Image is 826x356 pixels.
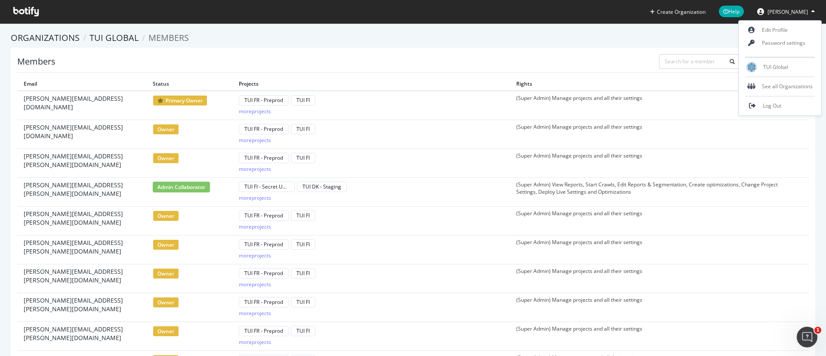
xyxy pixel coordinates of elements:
th: Status [146,77,232,91]
button: TUI FR - Preprod [239,95,289,105]
th: Projects [232,77,510,91]
a: Log Out [739,99,821,112]
span: owner [153,239,179,250]
td: (Super Admin) Manage projects and all their settings [510,235,787,264]
span: owner [153,268,179,279]
a: TUI FR - Preprod [239,298,289,306]
div: more projects [239,310,271,317]
th: Rights [510,77,787,91]
img: TUI Global [746,62,757,72]
button: TUI FI [291,326,315,336]
div: TUI FR - Preprod [244,212,283,219]
a: TUI FI [291,298,315,306]
td: (Super Admin) Manage projects and all their settings [510,264,787,293]
span: [PERSON_NAME][EMAIL_ADDRESS][PERSON_NAME][DOMAIN_NAME] [24,267,140,285]
button: TUI FI [291,297,315,307]
a: TUI FI [291,327,315,334]
div: TUI FI [296,241,310,248]
div: TUI FI [296,96,310,104]
button: moreprojects [239,106,271,117]
a: TUI FR - Preprod [239,269,289,277]
td: (Super Admin) Manage projects and all their settings [510,206,787,235]
div: TUI FI [296,125,310,133]
a: TUI FI - Secret URLs [239,183,295,190]
div: more projects [239,165,271,173]
button: moreprojects [239,222,271,232]
input: Search for a member [659,54,740,69]
a: TUI FI [291,241,315,248]
a: TUI FR - Preprod [239,154,289,161]
span: Isobel Watson [767,8,808,15]
button: TUI FI [291,124,315,134]
a: TUI FR - Preprod [239,327,289,334]
span: Members [148,32,189,43]
button: Create Organization [650,8,706,16]
div: TUI FR - Preprod [244,96,283,104]
button: TUI FR - Preprod [239,124,289,134]
button: moreprojects [239,337,271,347]
div: TUI FI - Secret URLs [244,183,289,190]
button: [PERSON_NAME] [750,5,822,19]
div: TUI FR - Preprod [244,125,283,133]
div: TUI FI [296,154,310,161]
button: TUI FR - Preprod [239,211,289,221]
span: [PERSON_NAME][EMAIL_ADDRESS][PERSON_NAME][DOMAIN_NAME] [24,238,140,256]
button: TUI FI [291,239,315,250]
div: TUI FR - Preprod [244,269,283,277]
a: Organizations [11,32,80,43]
a: TUI FR - Preprod [239,96,289,104]
span: [PERSON_NAME][EMAIL_ADDRESS][DOMAIN_NAME] [24,123,140,140]
ol: breadcrumbs [11,32,815,44]
button: moreprojects [239,193,271,203]
a: TUI Global [89,32,139,43]
span: owner [153,297,179,308]
button: moreprojects [239,135,271,145]
button: TUI FI [291,153,315,163]
div: more projects [239,108,271,115]
iframe: Intercom live chat [797,327,817,347]
span: [PERSON_NAME][EMAIL_ADDRESS][PERSON_NAME][DOMAIN_NAME] [24,210,140,227]
button: moreprojects [239,308,271,319]
td: (Super Admin) Manage projects and all their settings [510,293,787,322]
button: moreprojects [239,279,271,290]
span: TUI Global [763,63,788,71]
a: TUI FI [291,96,315,104]
span: primary owner [153,95,207,106]
button: TUI DK - Staging [297,182,347,192]
div: TUI FI [296,212,310,219]
a: TUI FR - Preprod [239,241,289,248]
a: TUI FI [291,125,315,133]
div: more projects [239,252,271,259]
a: TUI FI [291,212,315,219]
a: TUI FI [291,154,315,161]
button: moreprojects [239,251,271,261]
div: TUI DK - Staging [302,183,341,190]
button: TUI FI - Secret URLs [239,182,295,192]
div: TUI FR - Preprod [244,327,283,334]
span: [PERSON_NAME][EMAIL_ADDRESS][PERSON_NAME][DOMAIN_NAME] [24,181,140,198]
button: TUI FR - Preprod [239,239,289,250]
div: more projects [239,338,271,346]
td: (Super Admin) Manage projects and all their settings [510,120,787,149]
button: TUI FR - Preprod [239,268,289,279]
div: more projects [239,136,271,144]
span: owner [153,124,179,135]
a: Edit Profile [739,24,821,37]
span: Help [719,6,744,17]
span: Log Out [763,102,781,109]
div: more projects [239,194,271,201]
button: TUI FR - Preprod [239,297,289,307]
button: TUI FI [291,211,315,221]
div: TUI FR - Preprod [244,298,283,306]
button: TUI FR - Preprod [239,326,289,336]
div: TUI FI [296,327,310,334]
span: admin collaborator [153,182,210,192]
a: TUI FI [291,269,315,277]
span: 1 [814,327,821,334]
div: TUI FI [296,298,310,306]
td: (Super Admin) Manage projects and all their settings [510,91,787,120]
span: [PERSON_NAME][EMAIL_ADDRESS][DOMAIN_NAME] [24,94,140,111]
button: moreprojects [239,164,271,174]
th: Email [17,77,146,91]
div: See all Organizations [739,80,821,93]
